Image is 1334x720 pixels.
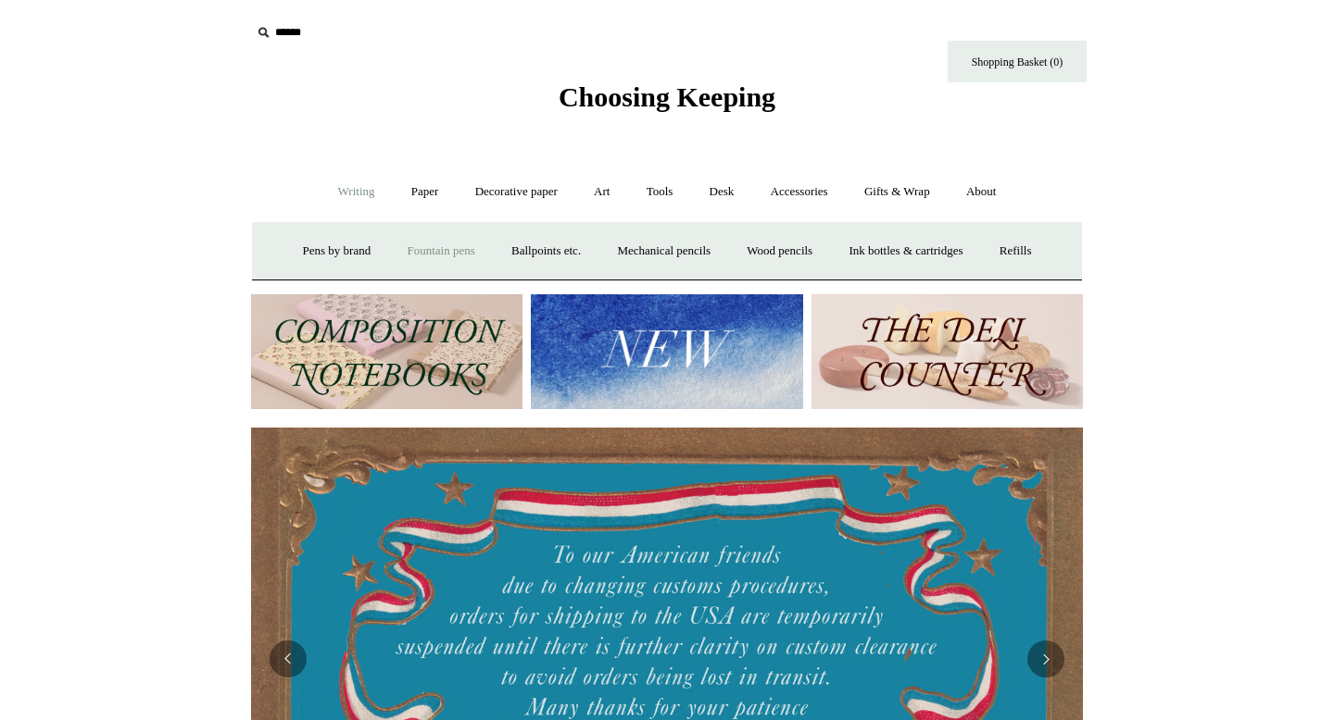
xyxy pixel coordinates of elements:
a: Art [577,168,626,217]
a: Accessories [754,168,845,217]
a: Paper [395,168,456,217]
a: Pens by brand [286,227,388,276]
a: Ballpoints etc. [495,227,598,276]
img: New.jpg__PID:f73bdf93-380a-4a35-bcfe-7823039498e1 [531,294,802,410]
img: 202302 Composition ledgers.jpg__PID:69722ee6-fa44-49dd-a067-31375e5d54ec [251,294,522,410]
a: Tools [630,168,690,217]
a: Writing [321,168,392,217]
span: Choosing Keeping [559,81,775,112]
a: Refills [983,227,1049,276]
a: Wood pencils [730,227,829,276]
a: Choosing Keeping [559,96,775,109]
a: Gifts & Wrap [848,168,947,217]
a: Fountain pens [390,227,491,276]
a: Desk [693,168,751,217]
a: About [950,168,1013,217]
a: Ink bottles & cartridges [832,227,979,276]
img: The Deli Counter [812,294,1083,410]
button: Next [1027,640,1064,677]
a: Decorative paper [459,168,574,217]
button: Previous [270,640,307,677]
a: Shopping Basket (0) [948,41,1087,82]
a: Mechanical pencils [600,227,727,276]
